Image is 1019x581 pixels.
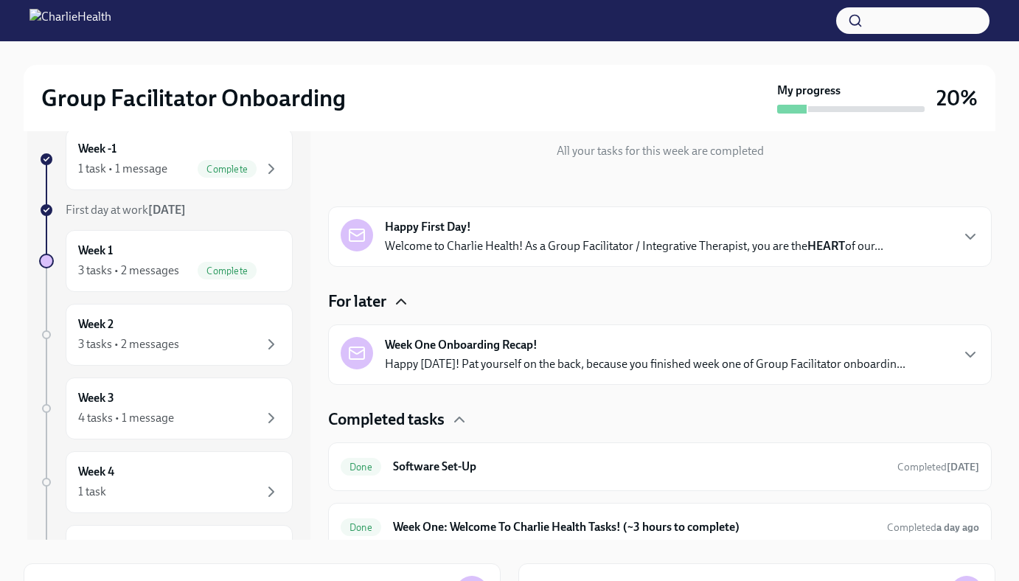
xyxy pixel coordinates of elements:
div: 1 task [78,484,106,500]
p: All your tasks for this week are completed [557,143,764,159]
strong: [DATE] [148,203,186,217]
strong: Happy First Day! [385,219,471,235]
strong: My progress [777,83,841,99]
h6: Week 1 [78,243,113,259]
h6: Week 4 [78,464,114,480]
h6: Week 3 [78,390,114,406]
h2: Group Facilitator Onboarding [41,83,346,113]
strong: a day ago [936,521,979,534]
h6: Week 2 [78,316,114,333]
div: 3 tasks • 2 messages [78,262,179,279]
div: Completed tasks [328,408,992,431]
strong: HEART [807,239,845,253]
div: 3 tasks • 2 messages [78,336,179,352]
span: Completed [887,521,979,534]
span: Complete [198,164,257,175]
div: For later [328,290,992,313]
a: Week 41 task [39,451,293,513]
img: CharlieHealth [29,9,111,32]
a: Week 23 tasks • 2 messages [39,304,293,366]
a: DoneSoftware Set-UpCompleted[DATE] [341,455,979,479]
h3: 20% [936,85,978,111]
a: Week -11 task • 1 messageComplete [39,128,293,190]
h6: Software Set-Up [393,459,886,475]
h4: Completed tasks [328,408,445,431]
span: Done [341,462,381,473]
p: Welcome to Charlie Health! As a Group Facilitator / Integrative Therapist, you are the of our... [385,238,883,254]
span: Complete [198,265,257,276]
h6: Week -1 [78,141,116,157]
strong: [DATE] [947,461,979,473]
strong: Week One Onboarding Recap! [385,337,538,353]
h6: Week 5 [78,537,114,554]
div: 4 tasks • 1 message [78,410,174,426]
h4: For later [328,290,386,313]
p: Happy [DATE]! Pat yourself on the back, because you finished week one of Group Facilitator onboar... [385,356,905,372]
span: August 18th, 2025 08:48 [897,460,979,474]
a: DoneWeek One: Welcome To Charlie Health Tasks! (~3 hours to complete)Completeda day ago [341,515,979,539]
span: Completed [897,461,979,473]
span: August 18th, 2025 22:08 [887,521,979,535]
a: First day at work[DATE] [39,202,293,218]
a: Week 34 tasks • 1 message [39,378,293,439]
h6: Week One: Welcome To Charlie Health Tasks! (~3 hours to complete) [393,519,875,535]
a: Week 13 tasks • 2 messagesComplete [39,230,293,292]
span: First day at work [66,203,186,217]
div: 1 task • 1 message [78,161,167,177]
span: Done [341,522,381,533]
